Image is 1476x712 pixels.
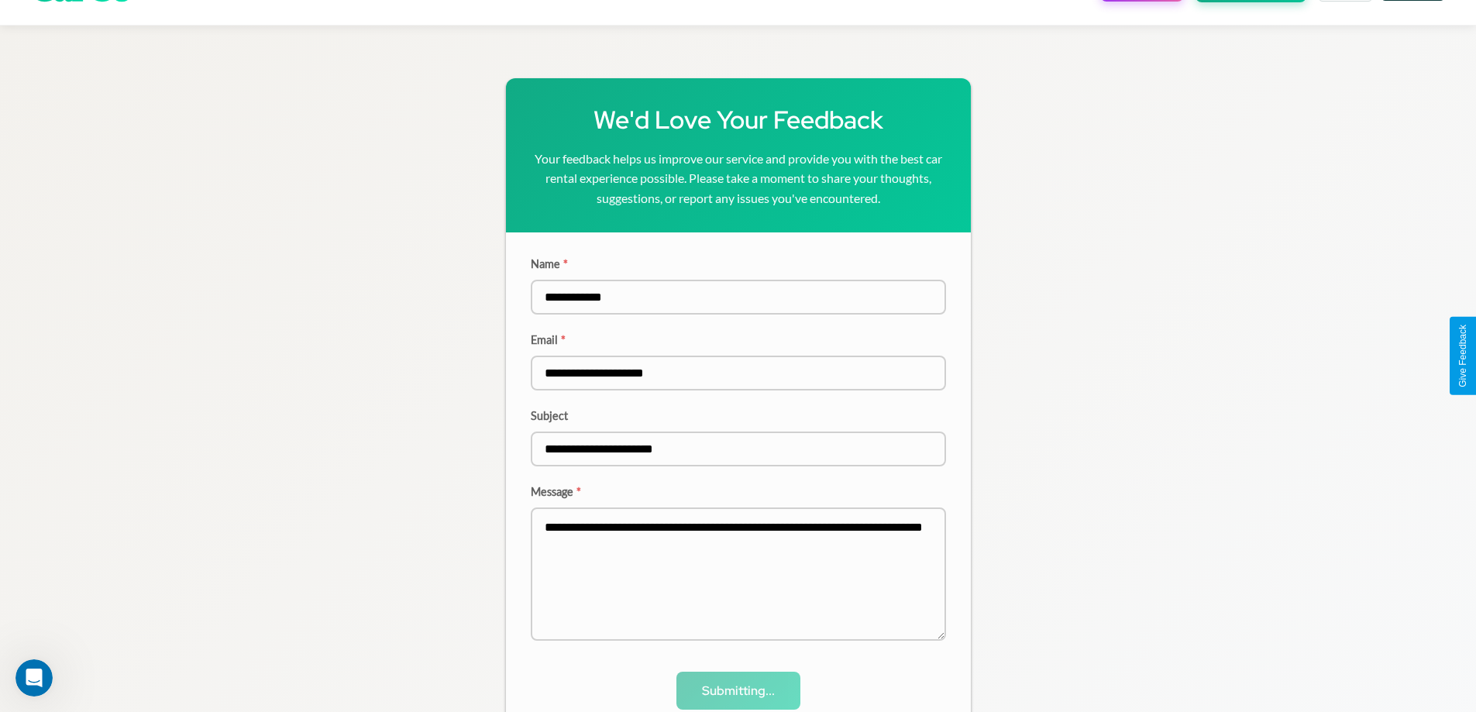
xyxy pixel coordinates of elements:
label: Subject [531,409,946,422]
h1: We'd Love Your Feedback [531,103,946,136]
label: Name [531,257,946,270]
p: Your feedback helps us improve our service and provide you with the best car rental experience po... [531,149,946,208]
iframe: Intercom live chat [15,659,53,697]
label: Message [531,485,946,498]
label: Email [531,333,946,346]
div: Give Feedback [1457,325,1468,387]
button: Submitting... [676,672,800,710]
